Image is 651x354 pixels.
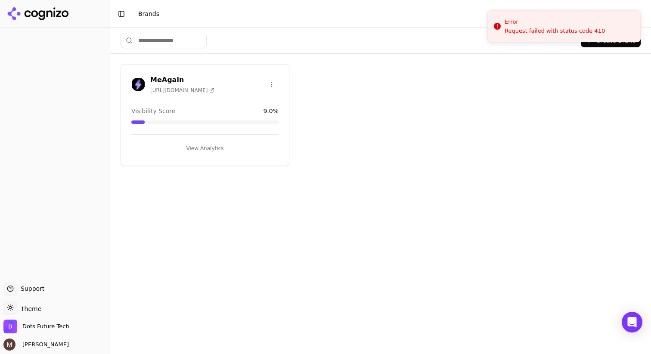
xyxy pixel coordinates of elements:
[19,341,69,348] span: [PERSON_NAME]
[138,9,627,18] nav: breadcrumb
[263,107,279,115] span: 9.0 %
[622,312,642,332] div: Open Intercom Messenger
[22,323,69,330] span: Dots Future Tech
[3,320,17,333] img: Dots Future Tech
[150,87,214,94] span: [URL][DOMAIN_NAME]
[505,27,605,35] div: Request failed with status code 410
[3,339,69,351] button: Open user button
[17,284,44,293] span: Support
[138,10,159,17] span: Brands
[17,305,41,312] span: Theme
[3,320,69,333] button: Open organization switcher
[150,75,214,85] h3: MeAgain
[131,77,145,91] img: MeAgain
[131,107,175,115] span: Visibility Score
[131,142,279,155] button: View Analytics
[3,339,15,351] img: Martyn Strydom
[505,18,605,26] div: Error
